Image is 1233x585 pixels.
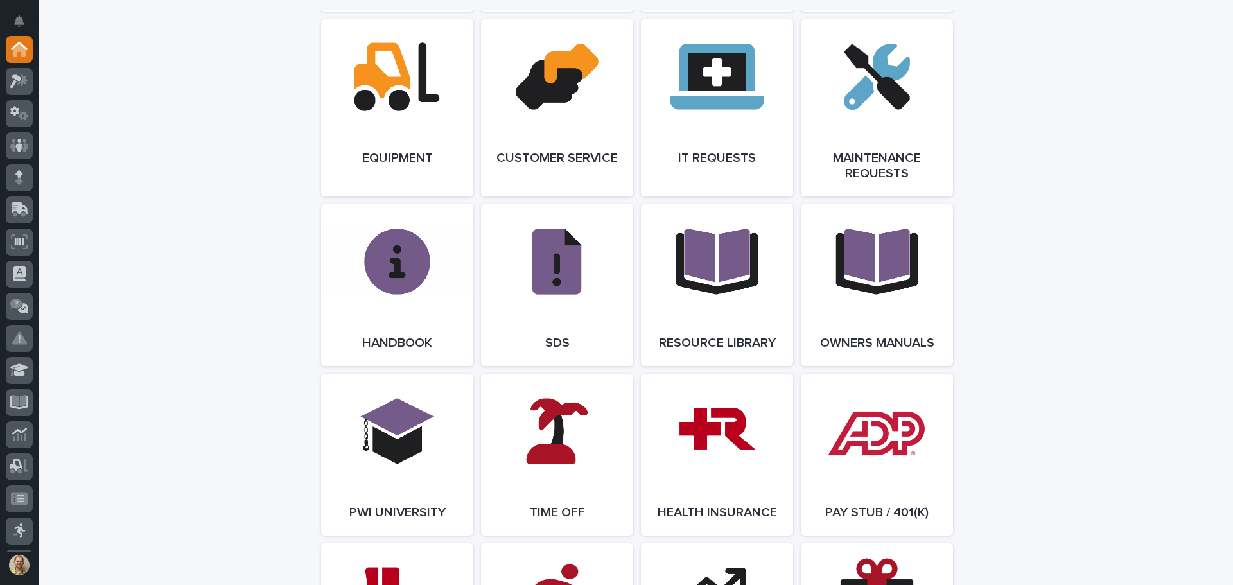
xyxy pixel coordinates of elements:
[641,204,793,366] a: Resource Library
[321,19,473,196] a: Equipment
[481,204,633,366] a: SDS
[16,15,33,36] div: Notifications
[321,374,473,536] a: PWI University
[641,374,793,536] a: Health Insurance
[641,19,793,196] a: IT Requests
[801,374,953,536] a: Pay Stub / 401(k)
[321,204,473,366] a: Handbook
[481,19,633,196] a: Customer Service
[6,8,33,35] button: Notifications
[801,204,953,366] a: Owners Manuals
[481,374,633,536] a: Time Off
[801,19,953,196] a: Maintenance Requests
[6,552,33,579] button: users-avatar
